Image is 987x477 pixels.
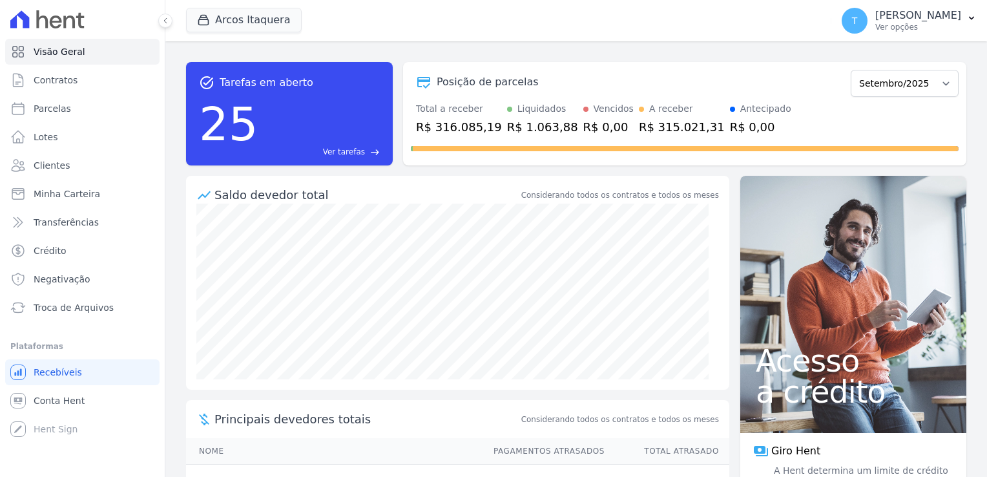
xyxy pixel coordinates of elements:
[875,22,961,32] p: Ver opções
[34,131,58,143] span: Lotes
[34,273,90,286] span: Negativação
[186,8,302,32] button: Arcos Itaquera
[507,118,578,136] div: R$ 1.063,88
[34,244,67,257] span: Crédito
[199,75,214,90] span: task_alt
[517,102,566,116] div: Liquidados
[5,39,160,65] a: Visão Geral
[34,187,100,200] span: Minha Carteira
[5,238,160,264] a: Crédito
[5,181,160,207] a: Minha Carteira
[756,345,951,376] span: Acesso
[416,102,502,116] div: Total a receber
[34,366,82,379] span: Recebíveis
[594,102,634,116] div: Vencidos
[34,45,85,58] span: Visão Geral
[34,159,70,172] span: Clientes
[649,102,693,116] div: A receber
[5,295,160,321] a: Troca de Arquivos
[5,124,160,150] a: Lotes
[34,394,85,407] span: Conta Hent
[199,90,258,158] div: 25
[5,153,160,178] a: Clientes
[370,147,380,157] span: east
[214,186,519,204] div: Saldo devedor total
[5,266,160,292] a: Negativação
[220,75,313,90] span: Tarefas em aberto
[481,438,605,465] th: Pagamentos Atrasados
[852,16,858,25] span: T
[34,216,99,229] span: Transferências
[639,118,725,136] div: R$ 315.021,31
[214,410,519,428] span: Principais devedores totais
[605,438,729,465] th: Total Atrasado
[771,443,820,459] span: Giro Hent
[5,359,160,385] a: Recebíveis
[323,146,365,158] span: Ver tarefas
[5,96,160,122] a: Parcelas
[875,9,961,22] p: [PERSON_NAME]
[186,438,481,465] th: Nome
[5,388,160,414] a: Conta Hent
[416,118,502,136] div: R$ 316.085,19
[34,74,78,87] span: Contratos
[583,118,634,136] div: R$ 0,00
[756,376,951,407] span: a crédito
[34,102,71,115] span: Parcelas
[5,67,160,93] a: Contratos
[831,3,987,39] button: T [PERSON_NAME] Ver opções
[437,74,539,90] div: Posição de parcelas
[521,414,719,425] span: Considerando todos os contratos e todos os meses
[34,301,114,314] span: Troca de Arquivos
[740,102,791,116] div: Antecipado
[730,118,791,136] div: R$ 0,00
[10,339,154,354] div: Plataformas
[521,189,719,201] div: Considerando todos os contratos e todos os meses
[5,209,160,235] a: Transferências
[264,146,380,158] a: Ver tarefas east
